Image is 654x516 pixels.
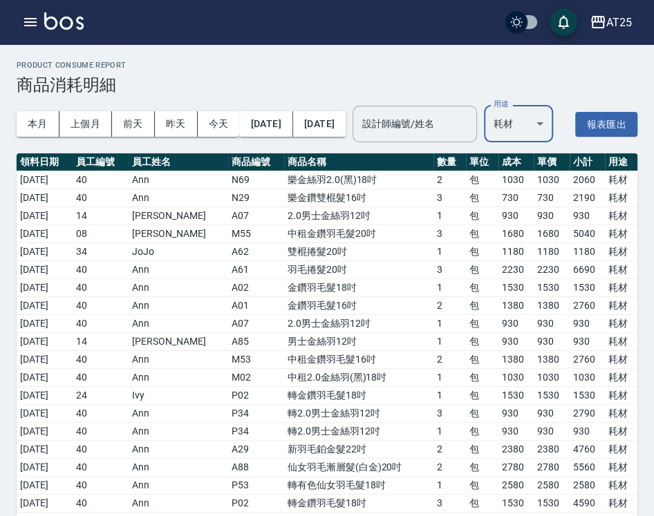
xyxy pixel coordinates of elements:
[17,296,73,314] td: [DATE]
[498,278,534,296] td: 1530
[228,350,284,368] td: M53
[17,242,73,260] td: [DATE]
[228,440,284,458] td: A29
[284,260,433,278] td: 羽毛捲髮20吋
[228,224,284,242] td: M55
[498,314,534,332] td: 930
[550,8,577,36] button: save
[284,476,433,494] td: 轉有色仙女羽毛髮18吋
[534,332,570,350] td: 930
[284,171,433,189] td: 樂金絲羽2.0(黑)18吋
[570,314,606,332] td: 930
[534,278,570,296] td: 1530
[73,224,129,242] td: 08
[534,440,570,458] td: 2380
[73,189,129,207] td: 40
[534,189,570,207] td: 730
[466,458,498,476] td: 包
[129,440,227,458] td: Ann
[466,332,498,350] td: 包
[433,332,466,350] td: 1
[228,404,284,422] td: P34
[605,440,637,458] td: 耗材
[17,207,73,224] td: [DATE]
[17,224,73,242] td: [DATE]
[534,386,570,404] td: 1530
[17,189,73,207] td: [DATE]
[575,112,637,137] button: 報表匯出
[17,111,59,137] button: 本月
[605,278,637,296] td: 耗材
[17,314,73,332] td: [DATE]
[433,422,466,440] td: 1
[73,171,129,189] td: 40
[73,404,129,422] td: 40
[605,207,637,224] td: 耗材
[129,278,227,296] td: Ann
[228,242,284,260] td: A62
[570,458,606,476] td: 5560
[570,189,606,207] td: 2190
[466,440,498,458] td: 包
[73,153,129,171] th: 員工編號
[228,207,284,224] td: A07
[59,111,112,137] button: 上個月
[534,153,570,171] th: 單價
[606,14,632,31] div: AT25
[284,296,433,314] td: 金鑽羽毛髮16吋
[239,111,292,137] button: [DATE]
[466,404,498,422] td: 包
[155,111,198,137] button: 昨天
[17,368,73,386] td: [DATE]
[534,242,570,260] td: 1180
[466,386,498,404] td: 包
[498,207,534,224] td: 930
[498,242,534,260] td: 1180
[605,476,637,494] td: 耗材
[112,111,155,137] button: 前天
[570,440,606,458] td: 4760
[228,153,284,171] th: 商品編號
[17,386,73,404] td: [DATE]
[466,242,498,260] td: 包
[498,189,534,207] td: 730
[605,332,637,350] td: 耗材
[498,153,534,171] th: 成本
[73,296,129,314] td: 40
[228,386,284,404] td: P02
[17,153,73,171] th: 領料日期
[498,350,534,368] td: 1380
[17,61,637,70] h2: Product Consume Report
[284,350,433,368] td: 中租金鑽羽毛髮16吋
[228,296,284,314] td: A01
[433,153,466,171] th: 數量
[605,260,637,278] td: 耗材
[284,494,433,512] td: 轉金鑽羽毛髮18吋
[433,368,466,386] td: 1
[605,242,637,260] td: 耗材
[534,314,570,332] td: 930
[484,105,553,142] div: 耗材
[284,422,433,440] td: 轉2.0男士金絲羽12吋
[198,111,240,137] button: 今天
[494,99,508,109] label: 用途
[570,368,606,386] td: 1030
[534,458,570,476] td: 2780
[534,224,570,242] td: 1680
[129,476,227,494] td: Ann
[73,422,129,440] td: 40
[466,224,498,242] td: 包
[498,332,534,350] td: 930
[605,494,637,512] td: 耗材
[498,368,534,386] td: 1030
[534,422,570,440] td: 930
[284,458,433,476] td: 仙女羽毛漸層髮(白金)20吋
[73,278,129,296] td: 40
[534,207,570,224] td: 930
[284,153,433,171] th: 商品名稱
[433,207,466,224] td: 1
[73,440,129,458] td: 40
[466,494,498,512] td: 包
[129,404,227,422] td: Ann
[433,476,466,494] td: 1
